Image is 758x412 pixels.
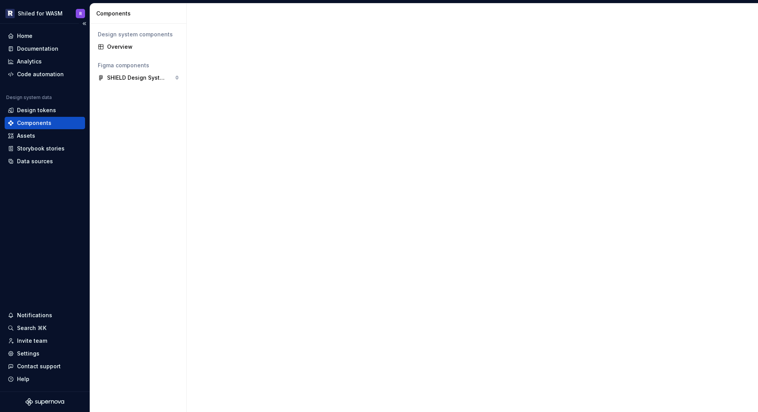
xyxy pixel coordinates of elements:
[5,9,15,18] img: 5b96a3ba-bdbe-470d-a859-c795f8f9d209.png
[2,5,88,22] button: Shiled for WASMR
[5,373,85,385] button: Help
[5,142,85,155] a: Storybook stories
[17,324,46,332] div: Search ⌘K
[79,18,90,29] button: Collapse sidebar
[95,72,182,84] a: SHIELD Design System0
[98,62,179,69] div: Figma components
[96,10,183,17] div: Components
[17,337,47,345] div: Invite team
[5,309,85,321] button: Notifications
[175,75,179,81] div: 0
[17,311,52,319] div: Notifications
[17,145,65,152] div: Storybook stories
[17,106,56,114] div: Design tokens
[5,347,85,360] a: Settings
[17,362,61,370] div: Contact support
[17,132,35,140] div: Assets
[5,43,85,55] a: Documentation
[6,94,52,101] div: Design system data
[26,398,64,406] svg: Supernova Logo
[107,74,165,82] div: SHIELD Design System
[17,45,58,53] div: Documentation
[17,70,64,78] div: Code automation
[107,43,179,51] div: Overview
[17,375,29,383] div: Help
[18,10,63,17] div: Shiled for WASM
[17,350,39,357] div: Settings
[17,32,32,40] div: Home
[5,155,85,168] a: Data sources
[5,30,85,42] a: Home
[5,360,85,373] button: Contact support
[17,157,53,165] div: Data sources
[5,68,85,80] a: Code automation
[5,117,85,129] a: Components
[17,119,51,127] div: Components
[79,10,82,17] div: R
[98,31,179,38] div: Design system components
[5,322,85,334] button: Search ⌘K
[5,130,85,142] a: Assets
[5,55,85,68] a: Analytics
[17,58,42,65] div: Analytics
[5,104,85,116] a: Design tokens
[95,41,182,53] a: Overview
[5,335,85,347] a: Invite team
